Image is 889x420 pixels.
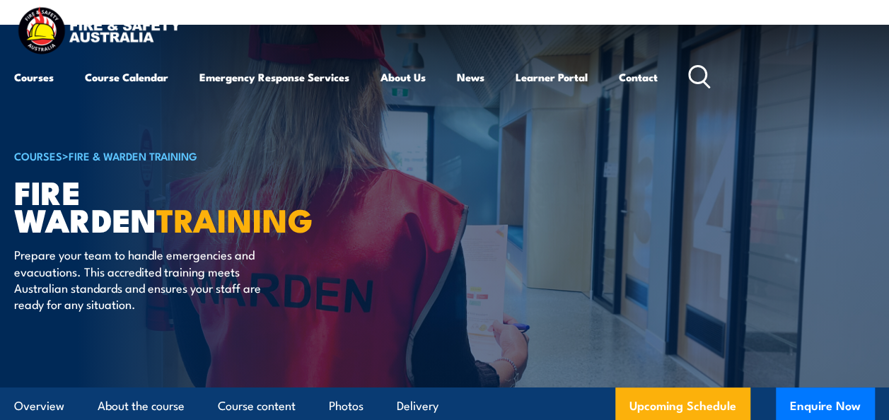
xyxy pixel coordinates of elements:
p: Prepare your team to handle emergencies and evacuations. This accredited training meets Australia... [14,246,272,313]
h1: Fire Warden [14,177,364,233]
h6: > [14,147,364,164]
strong: TRAINING [156,194,313,243]
a: Fire & Warden Training [69,148,197,163]
a: Courses [14,60,54,94]
a: Contact [619,60,658,94]
a: COURSES [14,148,62,163]
a: News [457,60,484,94]
a: About Us [380,60,426,94]
a: Emergency Response Services [199,60,349,94]
a: Course Calendar [85,60,168,94]
a: Learner Portal [516,60,588,94]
